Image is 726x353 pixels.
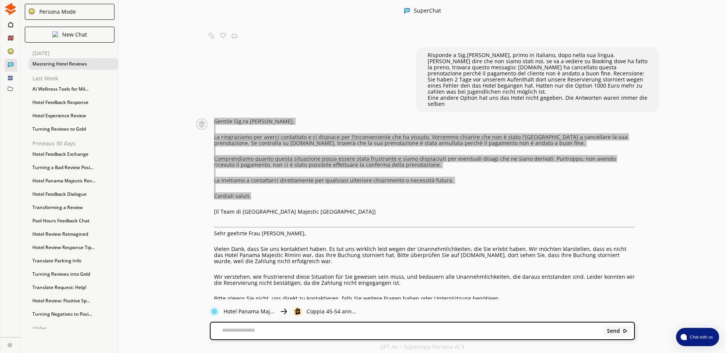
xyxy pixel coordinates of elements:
img: Close [8,343,12,347]
p: New Chat [62,32,87,38]
div: Hotel Review Response Tip... [29,242,118,253]
p: Eine andere Option hat uns das Hotel nicht gegeben. Die Antworten waren immer die selben [428,95,648,107]
div: Hotel Panama Majestic Rev... [29,175,118,187]
div: Pool Hours Feedback Chat [29,215,118,227]
p: Comprendiamo quanto questa situazione possa essere stata frustrante e siamo dispiaciuti per event... [214,156,635,168]
img: Save [232,33,237,38]
p: Cordiali saluti, [214,193,635,199]
img: Close [293,307,302,316]
div: Hotel Feedback Exchange [29,149,118,160]
p: Bitte zögern Sie nicht, uns direkt zu kontaktieren, falls Sie weitere Fragen haben oder Unterstüt... [214,295,635,302]
img: Copy [209,33,214,38]
p: La invitiamo a contattarci direttamente per qualsiasi ulteriore chiarimento o necessità futura. [214,177,635,184]
p: GPT 4o + Supercopy Persona-AI 3 [380,344,464,350]
a: Close [1,337,20,351]
div: Turning Reviews to Gold [29,123,118,135]
p: Hotel Panama Maj... [224,308,275,315]
span: Chat with us [687,334,715,340]
div: Mastering Hotel Reviews [29,58,118,70]
p: La ringraziamo per averci contattato e ci dispiace per l'inconveniente che ha vissuto. Vorremmo c... [214,134,635,146]
button: atlas-launcher [676,328,719,346]
div: AI Wellness Tools for Mil... [29,83,118,95]
p: Older [32,326,118,332]
div: Persona Mode [37,9,76,15]
img: Close [28,8,35,15]
img: Close [193,118,210,130]
img: Close [404,8,410,14]
div: SuperChat [414,8,441,15]
p: Last Week [32,75,118,81]
div: Hotel Experience Review [29,110,118,121]
b: Send [607,328,620,334]
p: Gentile Sig.ra [PERSON_NAME], [214,118,635,125]
img: Close [279,307,288,316]
div: Hotel Feedback Response [29,97,118,108]
img: Close [52,31,58,37]
div: Hotel Feedback Dialogue [29,188,118,200]
div: Turning Negatives to Posi... [29,308,118,320]
div: Hotel Review: Positive Sp... [29,295,118,307]
p: Vielen Dank, dass Sie uns kontaktiert haben. Es tut uns wirklich leid wegen der Unannehmlichkeite... [214,246,635,264]
p: Risponde a Sig.[PERSON_NAME], primo in italiano, dopo nella sua lingua. [PERSON_NAME] dire che no... [428,52,648,95]
img: Close [623,328,628,334]
img: Close [4,3,17,15]
p: [Il Team di [GEOGRAPHIC_DATA] Majestic [GEOGRAPHIC_DATA]] [214,209,635,215]
div: Translate Request: Help! [29,282,118,293]
p: Previous 30 days [32,141,118,147]
div: Transforming a Review [29,202,118,213]
p: Wir verstehen, wie frustrierend diese Situation für Sie gewesen sein muss, und bedauern alle Unan... [214,274,635,286]
img: Favorite [220,33,226,38]
div: Translate Parking Info [29,255,118,267]
img: Close [210,307,219,316]
div: Turning Reviews into Gold [29,268,118,280]
p: [DATE] [32,50,118,56]
div: Turning a Bad Review Posi... [29,162,118,173]
p: Coppia 45-54 ann... [307,308,356,315]
p: Sehr geehrte Frau [PERSON_NAME], [214,230,635,236]
div: Hotel Review Reimagined [29,228,118,240]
